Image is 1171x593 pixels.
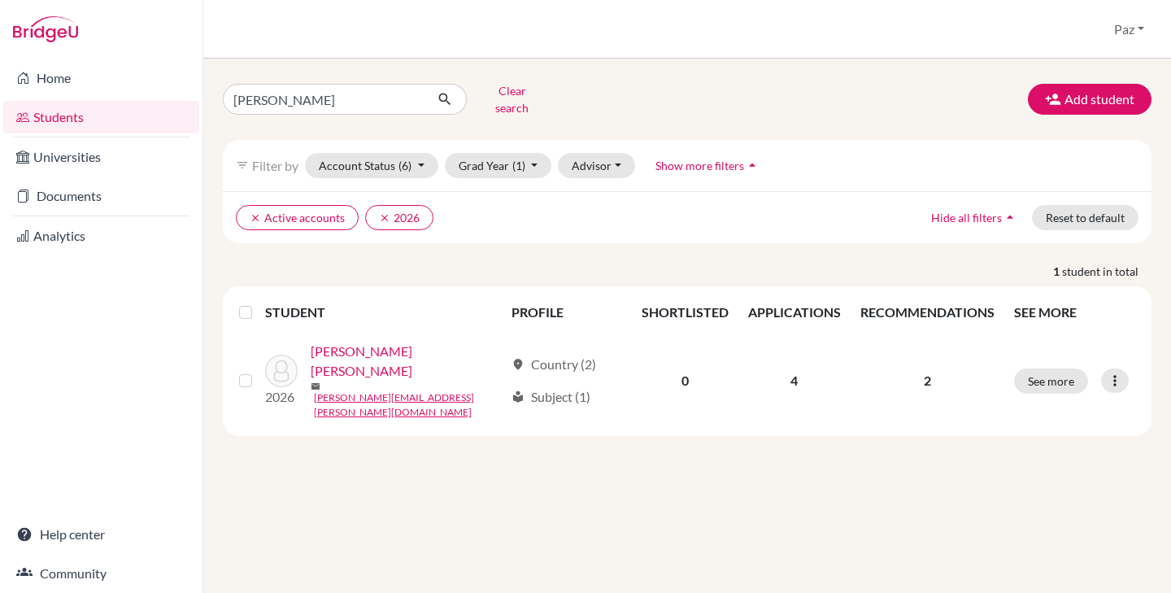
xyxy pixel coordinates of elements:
[305,153,438,178] button: Account Status(6)
[311,342,504,381] a: [PERSON_NAME] [PERSON_NAME]
[744,157,760,173] i: arrow_drop_up
[1004,293,1145,332] th: SEE MORE
[738,332,851,429] td: 4
[365,205,433,230] button: clear2026
[3,220,199,252] a: Analytics
[265,387,298,407] p: 2026
[1014,368,1088,394] button: See more
[738,293,851,332] th: APPLICATIONS
[511,355,596,374] div: Country (2)
[931,211,1002,225] span: Hide all filters
[632,332,738,429] td: 0
[223,84,424,115] input: Find student by name...
[558,153,635,178] button: Advisor
[632,293,738,332] th: SHORTLISTED
[851,293,1004,332] th: RECOMMENDATIONS
[445,153,552,178] button: Grad Year(1)
[379,212,390,224] i: clear
[314,390,504,420] a: [PERSON_NAME][EMAIL_ADDRESS][PERSON_NAME][DOMAIN_NAME]
[642,153,774,178] button: Show more filtersarrow_drop_up
[265,355,298,387] img: Melara Barriere, Guillermo
[3,557,199,590] a: Community
[1002,209,1018,225] i: arrow_drop_up
[1107,14,1151,45] button: Paz
[311,382,320,391] span: mail
[1062,263,1151,280] span: student in total
[1053,263,1062,280] strong: 1
[467,78,557,120] button: Clear search
[511,390,525,403] span: local_library
[512,159,525,172] span: (1)
[3,62,199,94] a: Home
[502,293,632,332] th: PROFILE
[13,16,78,42] img: Bridge-U
[236,205,359,230] button: clearActive accounts
[511,358,525,371] span: location_on
[3,180,199,212] a: Documents
[3,101,199,133] a: Students
[398,159,411,172] span: (6)
[265,293,502,332] th: STUDENT
[3,141,199,173] a: Universities
[511,387,590,407] div: Subject (1)
[860,371,995,390] p: 2
[252,158,298,173] span: Filter by
[1032,205,1138,230] button: Reset to default
[250,212,261,224] i: clear
[3,518,199,551] a: Help center
[1028,84,1151,115] button: Add student
[917,205,1032,230] button: Hide all filtersarrow_drop_up
[236,159,249,172] i: filter_list
[655,159,744,172] span: Show more filters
